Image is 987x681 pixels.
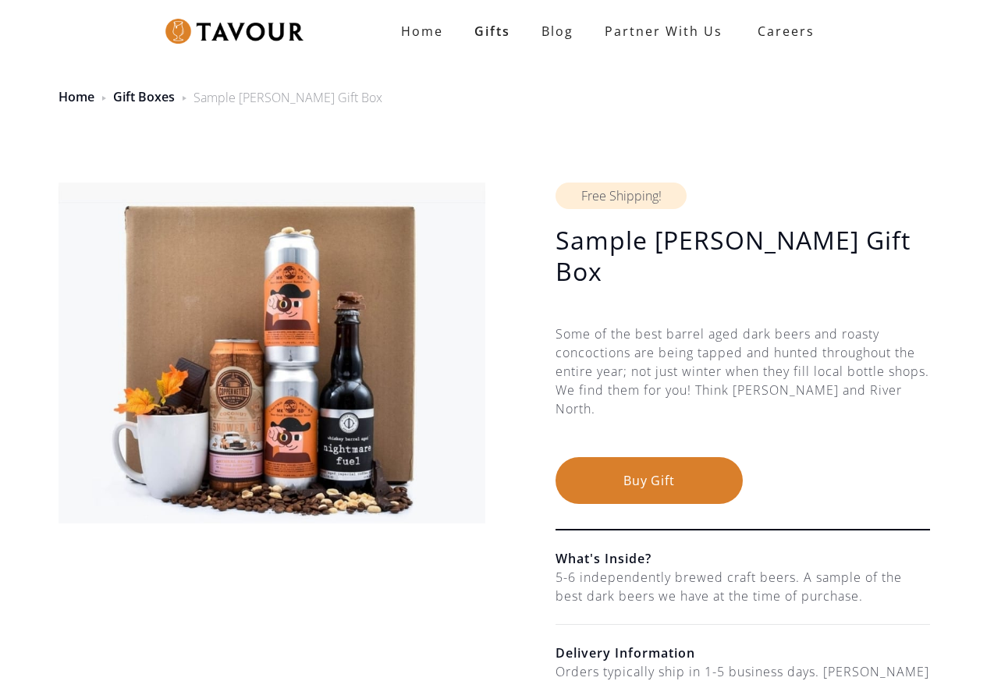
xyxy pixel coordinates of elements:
a: Gifts [459,16,526,47]
a: partner with us [589,16,738,47]
h6: What's Inside? [556,549,930,568]
div: 5-6 independently brewed craft beers. A sample of the best dark beers we have at the time of purc... [556,568,930,605]
h6: Delivery Information [556,644,930,662]
a: Careers [738,9,826,53]
button: Buy Gift [556,457,743,504]
a: Home [59,88,94,105]
strong: Home [401,23,443,40]
h1: Sample [PERSON_NAME] Gift Box [556,225,930,287]
div: Some of the best barrel aged dark beers and roasty concoctions are being tapped and hunted throug... [556,325,930,457]
strong: Careers [758,16,815,47]
div: Sample [PERSON_NAME] Gift Box [193,88,382,107]
div: Free Shipping! [556,183,687,209]
a: Gift Boxes [113,88,175,105]
a: Blog [526,16,589,47]
a: Home [385,16,459,47]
